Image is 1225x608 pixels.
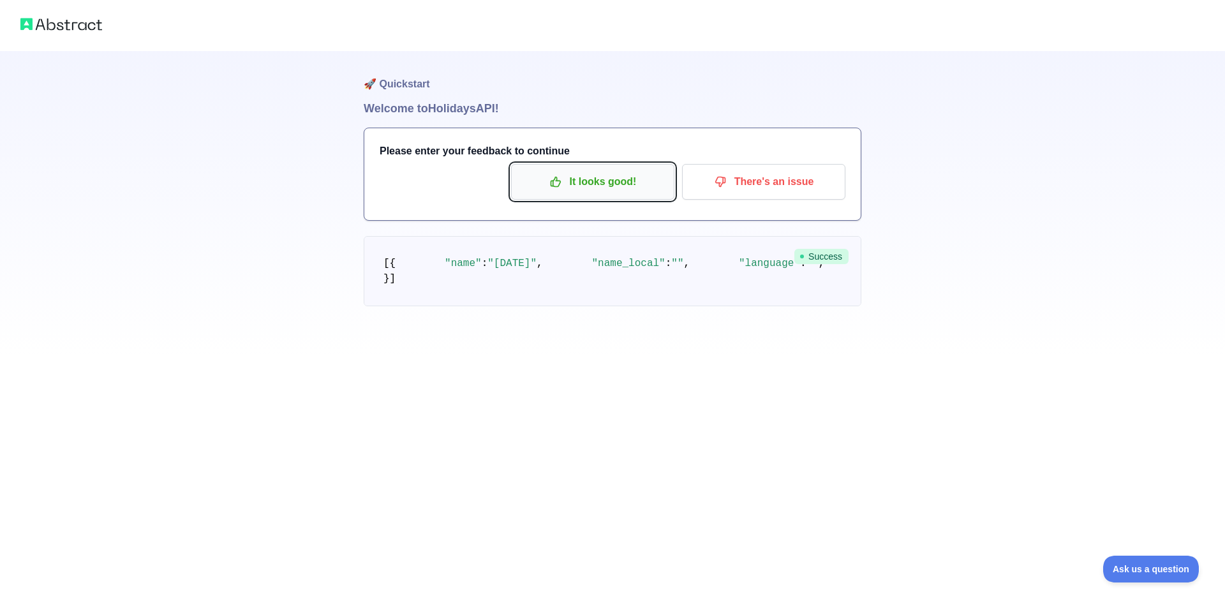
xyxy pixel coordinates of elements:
span: "name" [445,258,482,269]
span: : [482,258,488,269]
h1: 🚀 Quickstart [364,51,861,100]
button: There's an issue [682,164,845,200]
p: There's an issue [692,171,836,193]
span: Success [794,249,849,264]
h3: Please enter your feedback to continue [380,144,845,159]
span: [ [383,258,390,269]
h1: Welcome to Holidays API! [364,100,861,117]
span: , [537,258,543,269]
p: It looks good! [521,171,665,193]
span: : [665,258,672,269]
button: It looks good! [511,164,674,200]
span: "language" [739,258,800,269]
span: "name_local" [591,258,665,269]
span: "[DATE]" [487,258,537,269]
iframe: Toggle Customer Support [1103,556,1199,582]
img: Abstract logo [20,15,102,33]
span: , [684,258,690,269]
span: "" [671,258,683,269]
